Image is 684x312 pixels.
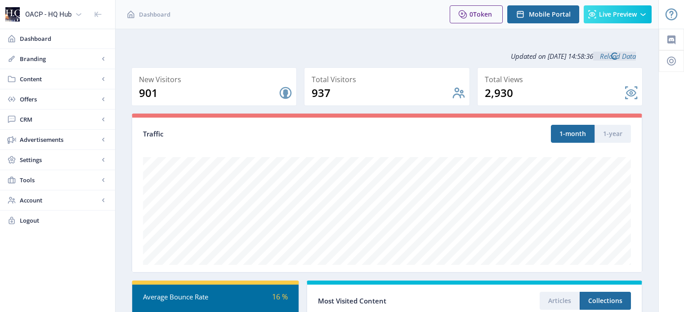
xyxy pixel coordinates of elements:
div: 2,930 [485,86,624,100]
span: Dashboard [139,10,170,19]
div: Total Visitors [312,73,465,86]
div: OACP - HQ Hub [25,4,72,24]
span: CRM [20,115,99,124]
span: Settings [20,155,99,164]
span: Dashboard [20,34,108,43]
span: Token [473,10,492,18]
img: 18f1c7b8-ae3a-4821-8542-06a67e3d581f.png [5,7,20,22]
button: 1-year [595,125,631,143]
button: Articles [540,292,580,310]
span: Mobile Portal [529,11,571,18]
button: 0Token [450,5,503,23]
div: Total Views [485,73,639,86]
div: New Visitors [139,73,293,86]
span: Offers [20,95,99,104]
span: Content [20,75,99,83]
a: Reload Data [593,52,636,61]
span: Account [20,196,99,205]
div: Average Bounce Rate [143,292,215,302]
div: 901 [139,86,278,100]
span: Live Preview [599,11,637,18]
span: Logout [20,216,108,225]
button: 1-month [551,125,595,143]
button: Live Preview [584,5,652,23]
span: Branding [20,54,99,63]
span: 16 % [272,292,288,302]
div: Updated on [DATE] 14:58:36 [131,45,643,67]
button: Collections [580,292,631,310]
div: 937 [312,86,451,100]
div: Traffic [143,129,387,139]
button: Mobile Portal [507,5,579,23]
span: Advertisements [20,135,99,144]
span: Tools [20,176,99,185]
div: Most Visited Content [318,294,474,308]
